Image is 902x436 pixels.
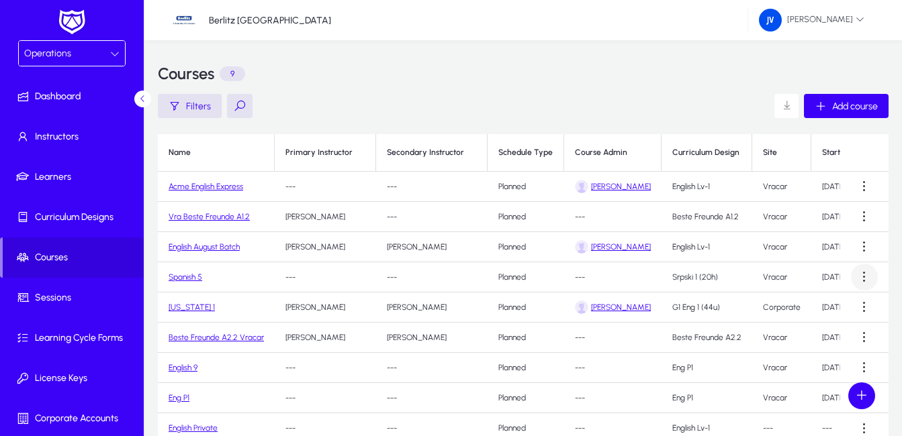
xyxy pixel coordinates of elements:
td: [PERSON_NAME] [275,292,376,323]
td: Corporate [752,292,811,323]
td: Vracar [752,202,811,232]
a: [PERSON_NAME] [591,303,651,312]
th: Curriculum Design [662,134,752,172]
td: Vracar [752,172,811,202]
td: Eng P1 [662,383,752,413]
td: Beste Freunde A1.2 [662,202,752,232]
th: Schedule Type [488,134,564,172]
div: Primary Instructor [285,148,353,158]
span: [PERSON_NAME] [759,9,864,32]
td: Vracar [752,323,811,353]
span: Dashboard [3,90,146,103]
div: Name [169,148,263,158]
span: Filters [186,101,211,112]
td: [PERSON_NAME] [376,232,488,262]
a: Vra Beste Freunde A1.2 [169,212,250,221]
span: Curriculum Designs [3,211,146,224]
span: Sessions [3,291,146,305]
td: [PERSON_NAME] [275,202,376,232]
span: Add course [832,101,878,112]
td: --- [564,323,662,353]
td: --- [376,172,488,202]
span: License Keys [3,372,146,385]
td: Planned [488,292,564,323]
span: Learners [3,170,146,184]
img: John Dale III [575,180,588,193]
span: Corporate Accounts [3,412,146,425]
span: Courses [3,251,144,264]
td: [DATE] [811,232,883,262]
td: [PERSON_NAME] [376,323,488,353]
div: Primary Instructor [285,148,365,158]
a: English Private [169,423,218,433]
td: [DATE] [811,172,883,202]
img: white-logo.png [55,8,89,36]
th: Course Admin [564,134,662,172]
td: --- [376,202,488,232]
button: Add course [804,94,889,118]
a: English August Batch [169,242,240,252]
td: Vracar [752,353,811,383]
td: --- [376,262,488,292]
img: 162.png [759,9,782,32]
td: Eng P1 [662,353,752,383]
td: Beste Freunde A2.2 [662,323,752,353]
td: Planned [488,323,564,353]
div: Secondary Instructor [387,148,476,158]
span: Learning Cycle Forms [3,331,146,345]
div: Start Date [822,148,872,158]
td: --- [376,383,488,413]
td: [DATE] [811,323,883,353]
td: [DATE] [811,383,883,413]
button: [PERSON_NAME] [748,8,875,32]
button: Filters [158,94,222,118]
a: Instructors [3,117,146,157]
td: --- [275,172,376,202]
a: License Keys [3,358,146,398]
img: Sladjana Srejic [575,301,588,314]
td: Vracar [752,383,811,413]
span: Instructors [3,130,146,144]
td: --- [376,353,488,383]
td: --- [564,383,662,413]
td: G1 Eng 1 (44u) [662,292,752,323]
td: --- [564,202,662,232]
a: Learning Cycle Forms [3,318,146,358]
td: Planned [488,232,564,262]
td: --- [564,262,662,292]
div: Secondary Instructor [387,148,464,158]
td: Vracar [752,262,811,292]
a: [PERSON_NAME] [591,242,651,252]
td: Planned [488,353,564,383]
div: Name [169,148,191,158]
a: Sessions [3,278,146,318]
td: --- [275,262,376,292]
a: Beste Freunde A2.2 Vracar [169,333,264,342]
p: Berlitz [GEOGRAPHIC_DATA] [209,15,331,26]
img: John Dale [575,240,588,254]
td: English Lv-1 [662,232,752,262]
a: Eng P1 [169,393,189,402]
td: [DATE] [811,202,883,232]
th: Site [752,134,811,172]
a: Curriculum Designs [3,197,146,237]
td: [DATE] [811,262,883,292]
h3: Courses [158,66,214,82]
td: --- [275,353,376,383]
td: English Lv-1 [662,172,752,202]
p: 9 [220,66,245,81]
td: --- [275,383,376,413]
img: 34.jpg [171,7,197,33]
a: [PERSON_NAME] [591,182,651,191]
td: [PERSON_NAME] [275,232,376,262]
td: [PERSON_NAME] [376,292,488,323]
a: [US_STATE] 1 [169,303,215,312]
a: Learners [3,157,146,197]
span: Operations [24,48,71,59]
div: Start Date [822,148,860,158]
a: English 9 [169,363,197,372]
td: --- [564,353,662,383]
td: Srpski 1 (20h) [662,262,752,292]
td: Planned [488,172,564,202]
td: Planned [488,383,564,413]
